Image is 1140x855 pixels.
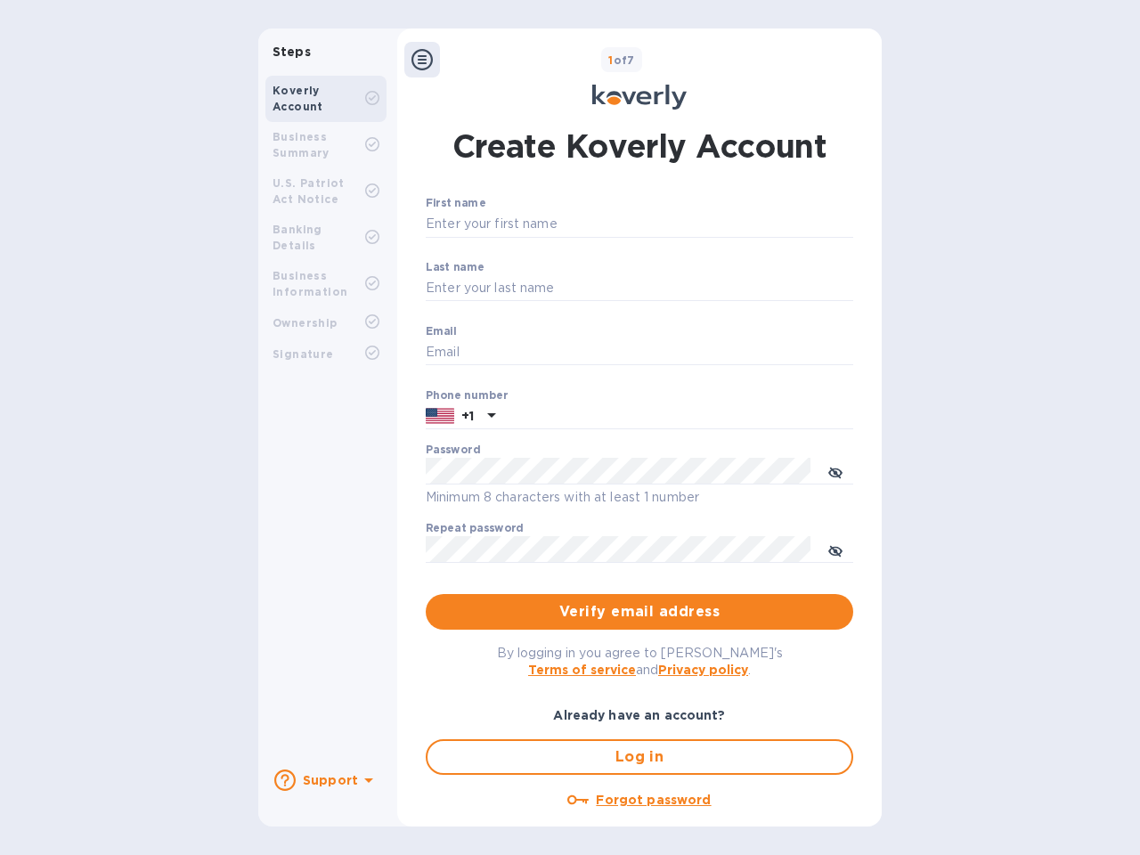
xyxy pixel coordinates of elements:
[426,406,454,426] img: US
[273,223,322,252] b: Banking Details
[303,773,358,787] b: Support
[426,275,853,302] input: Enter your last name
[426,390,508,401] label: Phone number
[273,269,347,298] b: Business Information
[608,53,635,67] b: of 7
[426,487,853,508] p: Minimum 8 characters with at least 1 number
[426,199,485,209] label: First name
[596,793,711,807] u: Forgot password
[426,262,484,273] label: Last name
[273,316,338,330] b: Ownership
[608,53,613,67] span: 1
[497,646,783,677] span: By logging in you agree to [PERSON_NAME]'s and .
[553,708,725,722] b: Already have an account?
[426,339,853,366] input: Email
[658,663,748,677] a: Privacy policy
[461,407,474,425] p: +1
[426,739,853,775] button: Log in
[426,326,457,337] label: Email
[442,746,837,768] span: Log in
[426,445,480,456] label: Password
[273,130,330,159] b: Business Summary
[818,453,853,489] button: toggle password visibility
[818,532,853,567] button: toggle password visibility
[273,84,323,113] b: Koverly Account
[426,211,853,238] input: Enter your first name
[273,45,311,59] b: Steps
[426,524,524,534] label: Repeat password
[452,124,827,168] h1: Create Koverly Account
[273,176,345,206] b: U.S. Patriot Act Notice
[440,601,839,623] span: Verify email address
[528,663,636,677] a: Terms of service
[273,347,334,361] b: Signature
[426,594,853,630] button: Verify email address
